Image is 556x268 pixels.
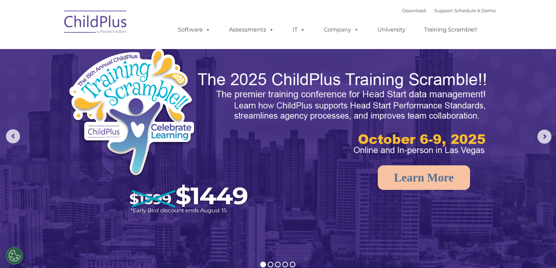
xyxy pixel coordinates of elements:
a: Download [402,8,426,13]
a: Company [317,23,366,37]
a: IT [286,23,312,37]
button: Cookies Settings [6,247,23,264]
a: Support [434,8,453,13]
font: | [402,8,496,13]
span: Phone number [98,75,127,80]
img: ChildPlus by Procare Solutions [61,6,131,41]
a: Training Scramble!! [417,23,484,37]
a: University [370,23,413,37]
span: Last name [98,46,119,51]
a: Software [171,23,217,37]
a: Learn More [378,165,470,190]
a: Schedule A Demo [454,8,496,13]
a: Assessments [222,23,281,37]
